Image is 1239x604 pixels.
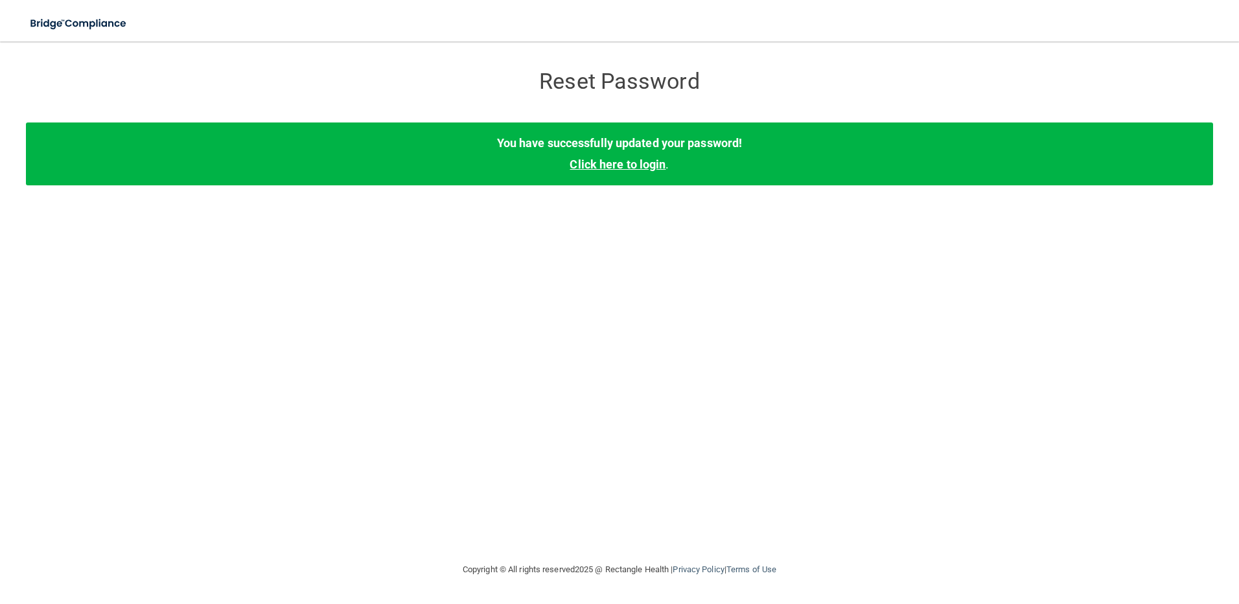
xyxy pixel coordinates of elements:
[19,10,139,37] img: bridge_compliance_login_screen.278c3ca4.svg
[497,136,742,150] b: You have successfully updated your password!
[570,157,666,171] a: Click here to login
[673,564,724,574] a: Privacy Policy
[726,564,776,574] a: Terms of Use
[26,122,1213,185] div: .
[383,549,856,590] div: Copyright © All rights reserved 2025 @ Rectangle Health | |
[383,69,856,93] h3: Reset Password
